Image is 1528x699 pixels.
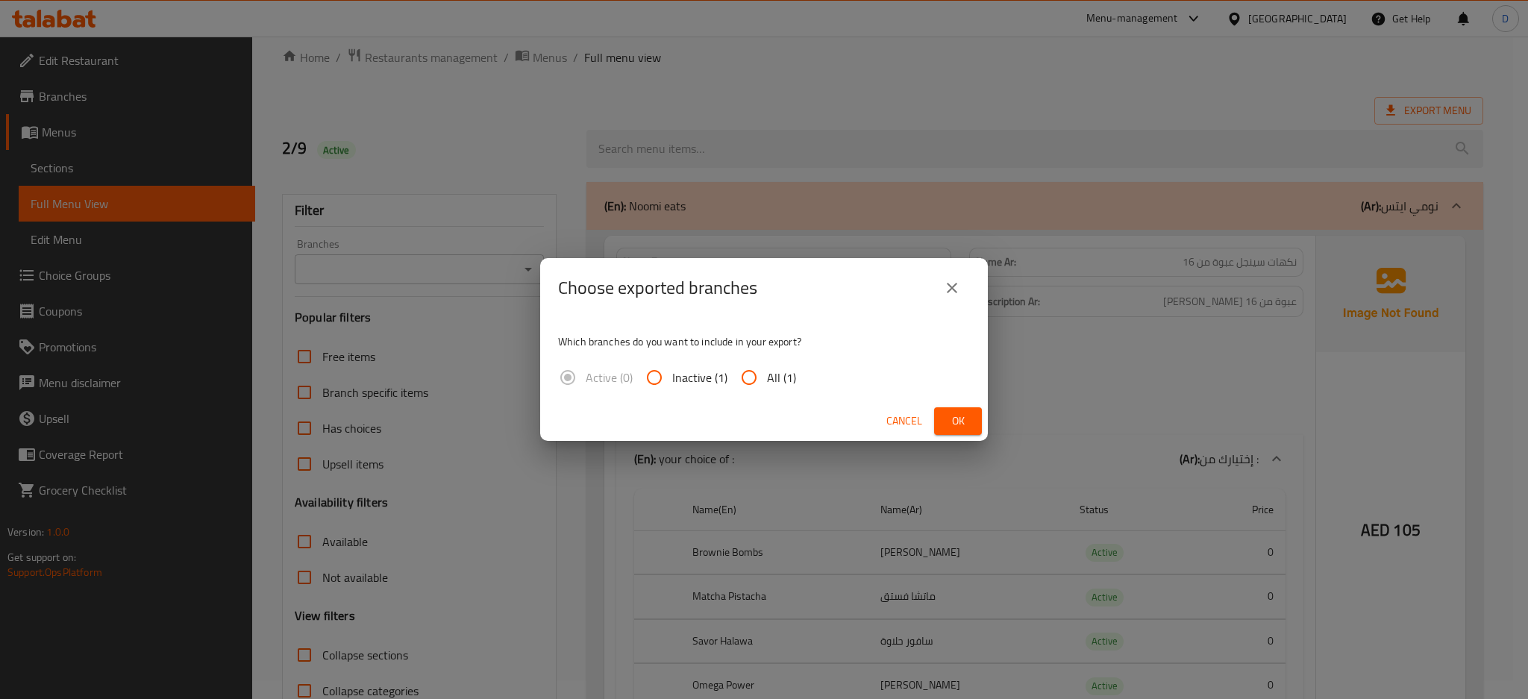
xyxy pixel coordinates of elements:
button: Ok [934,407,982,435]
h2: Choose exported branches [558,276,757,300]
span: Active (0) [586,369,633,386]
button: close [934,270,970,306]
span: Inactive (1) [672,369,727,386]
span: All (1) [767,369,796,386]
span: Cancel [886,412,922,430]
button: Cancel [880,407,928,435]
p: Which branches do you want to include in your export? [558,334,970,349]
span: Ok [946,412,970,430]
